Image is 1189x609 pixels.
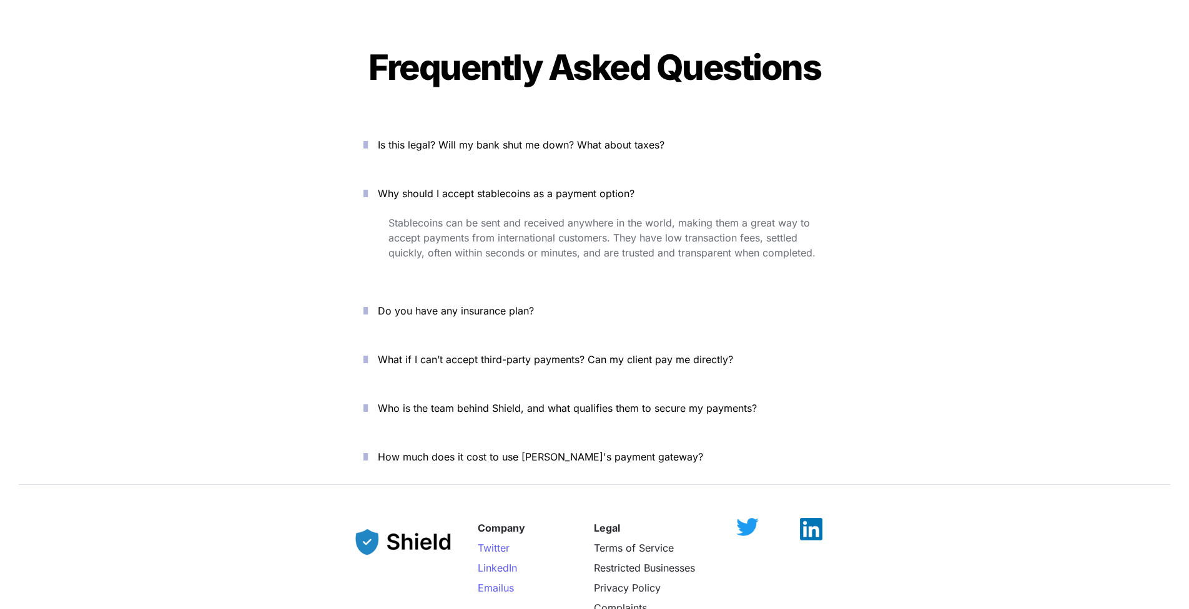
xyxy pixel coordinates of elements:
a: Privacy Policy [594,582,661,594]
a: Restricted Businesses [594,562,695,574]
button: Who is the team behind Shield, and what qualifies them to secure my payments? [345,389,844,427]
span: Who is the team behind Shield, and what qualifies them to secure my payments? [378,402,757,414]
a: Emailus [478,582,514,594]
strong: Company [478,522,525,534]
button: What if I can’t accept third-party payments? Can my client pay me directly? [345,340,844,379]
button: Is this legal? Will my bank shut me down? What about taxes? [345,125,844,164]
span: Is this legal? Will my bank shut me down? What about taxes? [378,139,664,151]
button: Do you have any insurance plan? [345,291,844,330]
a: Terms of Service [594,542,674,554]
span: Frequently Asked Questions [368,46,821,89]
span: Do you have any insurance plan? [378,304,534,317]
a: Twitter [478,542,510,554]
a: LinkedIn [478,562,517,574]
button: Why should I accept stablecoins as a payment option? [345,174,844,213]
div: Why should I accept stablecoins as a payment option? [345,213,844,281]
span: What if I can’t accept third-party payments? Can my client pay me directly? [378,353,733,366]
span: Email [478,582,503,594]
span: us [503,582,514,594]
span: Why should I accept stablecoins as a payment option? [378,187,634,200]
span: How much does it cost to use [PERSON_NAME]'s payment gateway? [378,451,703,463]
button: How much does it cost to use [PERSON_NAME]'s payment gateway? [345,437,844,476]
span: Stablecoins can be sent and received anywhere in the world, making them a great way to accept pay... [388,217,816,259]
strong: Legal [594,522,620,534]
